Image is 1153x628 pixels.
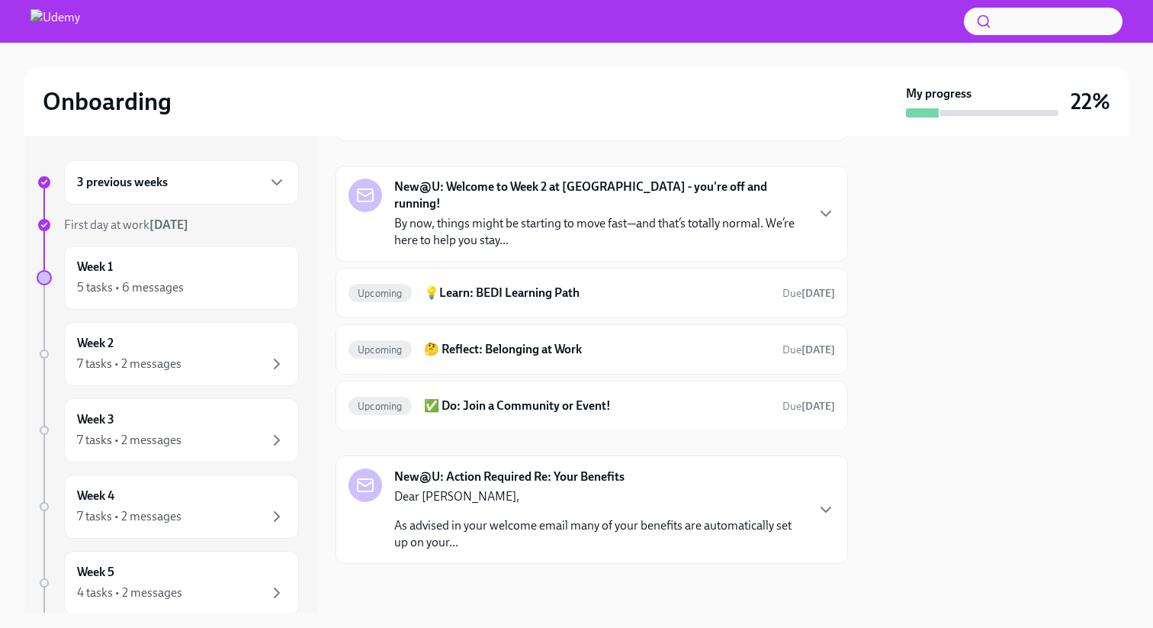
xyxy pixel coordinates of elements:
[77,411,114,428] h6: Week 3
[348,281,835,305] a: Upcoming💡Learn: BEDI Learning PathDue[DATE]
[348,337,835,362] a: Upcoming🤔 Reflect: Belonging at WorkDue[DATE]
[1071,88,1110,115] h3: 22%
[906,85,972,102] strong: My progress
[37,398,299,462] a: Week 37 tasks • 2 messages
[782,286,835,301] span: October 17th, 2025 17:00
[394,179,805,212] strong: New@U: Welcome to Week 2 at [GEOGRAPHIC_DATA] - you're off and running!
[394,215,805,249] p: By now, things might be starting to move fast—and that’s totally normal. We’re here to help you s...
[37,246,299,310] a: Week 15 tasks • 6 messages
[43,86,172,117] h2: Onboarding
[782,343,835,357] span: October 17th, 2025 17:00
[37,322,299,386] a: Week 27 tasks • 2 messages
[801,400,835,413] strong: [DATE]
[149,217,188,232] strong: [DATE]
[77,259,113,275] h6: Week 1
[77,585,182,601] div: 4 tasks • 2 messages
[31,9,80,34] img: Udemy
[348,401,412,412] span: Upcoming
[782,287,835,300] span: Due
[77,335,114,352] h6: Week 2
[348,344,412,356] span: Upcoming
[782,399,835,414] span: October 17th, 2025 17:00
[348,394,835,418] a: Upcoming✅ Do: Join a Community or Event!Due[DATE]
[77,174,168,191] h6: 3 previous weeks
[77,356,181,372] div: 7 tasks • 2 messages
[64,160,299,205] div: 3 previous weeks
[424,398,770,414] h6: ✅ Do: Join a Community or Event!
[394,469,625,485] strong: New@U: Action Required Re: Your Benefits
[37,475,299,539] a: Week 47 tasks • 2 messages
[77,508,181,525] div: 7 tasks • 2 messages
[348,288,412,299] span: Upcoming
[801,343,835,356] strong: [DATE]
[424,341,770,358] h6: 🤔 Reflect: Belonging at Work
[77,488,114,504] h6: Week 4
[37,217,299,233] a: First day at work[DATE]
[64,217,188,232] span: First day at work
[424,285,770,301] h6: 💡Learn: BEDI Learning Path
[37,551,299,615] a: Week 54 tasks • 2 messages
[394,517,805,551] p: As advised in your welcome email many of your benefits are automatically set up on your...
[77,432,181,449] div: 7 tasks • 2 messages
[77,279,184,296] div: 5 tasks • 6 messages
[801,287,835,300] strong: [DATE]
[782,400,835,413] span: Due
[77,564,114,581] h6: Week 5
[782,343,835,356] span: Due
[394,488,805,505] p: Dear [PERSON_NAME],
